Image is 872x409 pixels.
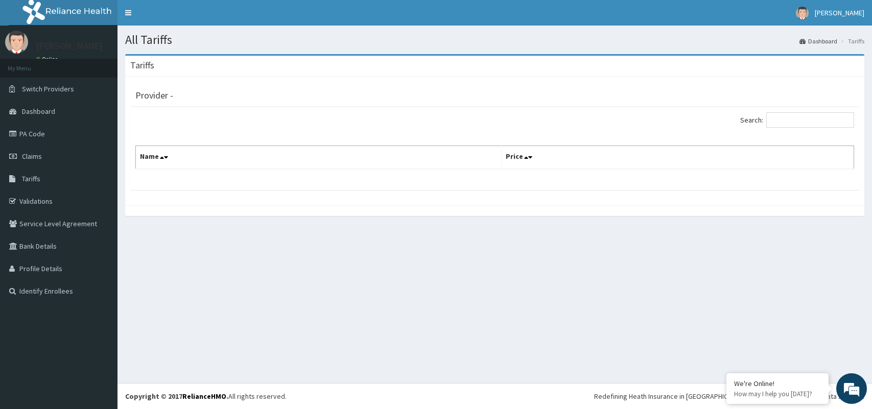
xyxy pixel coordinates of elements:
[734,379,821,388] div: We're Online!
[136,146,502,170] th: Name
[36,56,60,63] a: Online
[501,146,854,170] th: Price
[182,392,226,401] a: RelianceHMO
[796,7,809,19] img: User Image
[22,84,74,93] span: Switch Providers
[130,61,154,70] h3: Tariffs
[117,383,872,409] footer: All rights reserved.
[125,392,228,401] strong: Copyright © 2017 .
[740,112,854,128] label: Search:
[734,390,821,398] p: How may I help you today?
[125,33,864,46] h1: All Tariffs
[766,112,854,128] input: Search:
[5,31,28,54] img: User Image
[36,41,103,51] p: [PERSON_NAME]
[22,152,42,161] span: Claims
[22,107,55,116] span: Dashboard
[815,8,864,17] span: [PERSON_NAME]
[22,174,40,183] span: Tariffs
[135,91,173,100] h3: Provider -
[594,391,864,401] div: Redefining Heath Insurance in [GEOGRAPHIC_DATA] using Telemedicine and Data Science!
